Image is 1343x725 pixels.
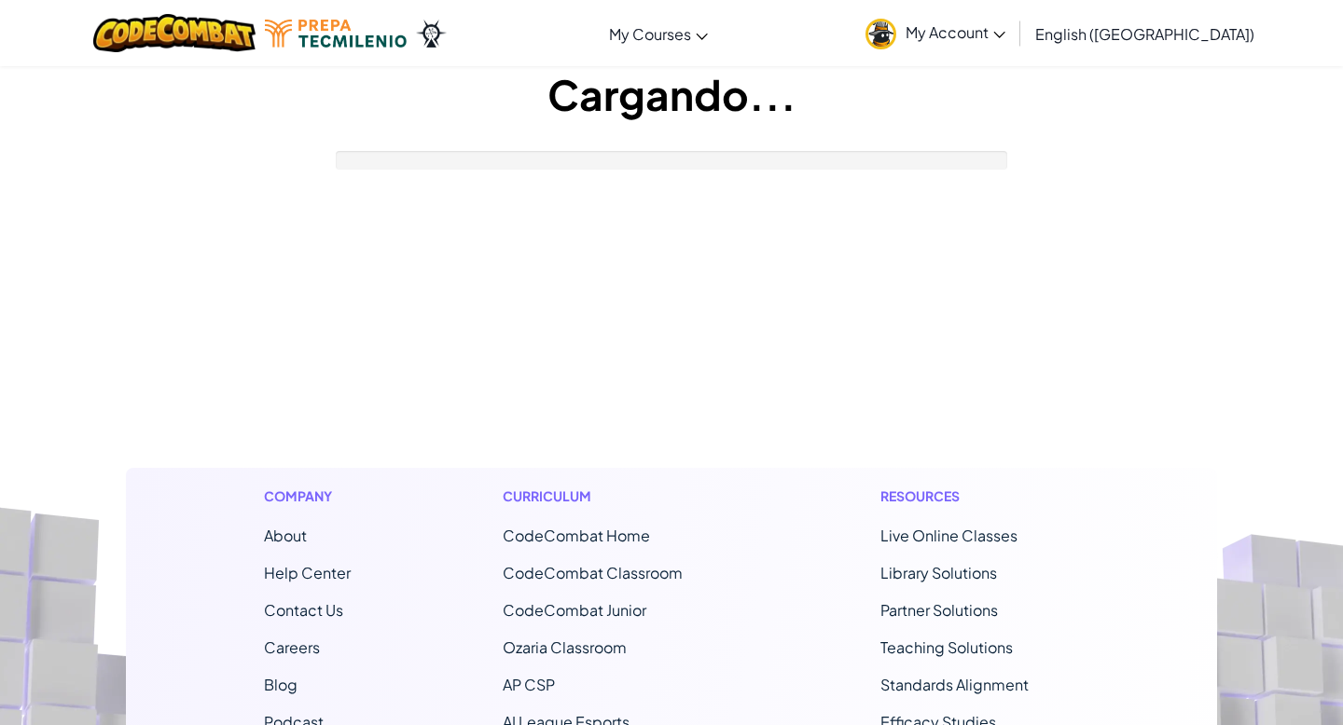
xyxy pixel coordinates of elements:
[880,637,1013,657] a: Teaching Solutions
[264,637,320,657] a: Careers
[880,563,997,582] a: Library Solutions
[880,486,1079,506] h1: Resources
[264,526,307,545] a: About
[503,526,650,545] span: CodeCombat Home
[264,486,351,506] h1: Company
[503,600,646,620] a: CodeCombat Junior
[906,22,1005,42] span: My Account
[503,637,627,657] a: Ozaria Classroom
[880,526,1018,545] a: Live Online Classes
[503,675,555,694] a: AP CSP
[880,675,1029,694] a: Standards Alignment
[416,20,446,48] img: Ozaria
[265,20,407,48] img: Tecmilenio logo
[880,600,998,620] a: Partner Solutions
[93,14,256,52] img: CodeCombat logo
[865,19,896,49] img: avatar
[264,563,351,582] a: Help Center
[503,486,728,506] h1: Curriculum
[600,8,717,59] a: My Courses
[264,600,343,620] span: Contact Us
[1026,8,1264,59] a: English ([GEOGRAPHIC_DATA])
[1035,24,1254,44] span: English ([GEOGRAPHIC_DATA])
[856,4,1015,62] a: My Account
[609,24,691,44] span: My Courses
[264,675,298,694] a: Blog
[503,563,683,582] a: CodeCombat Classroom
